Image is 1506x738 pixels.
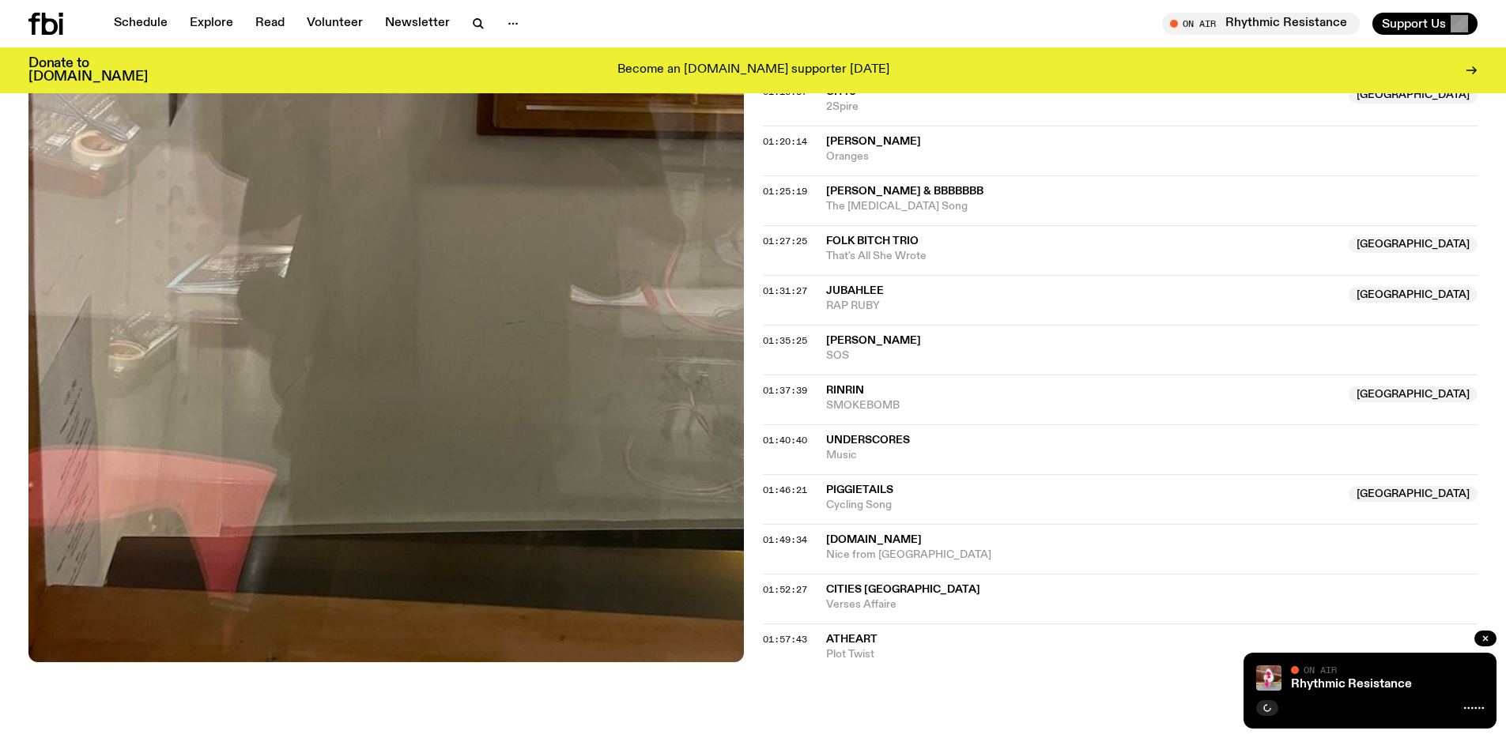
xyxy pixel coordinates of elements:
button: 01:37:39 [763,386,807,395]
button: 01:25:19 [763,187,807,196]
span: [GEOGRAPHIC_DATA] [1349,486,1478,502]
button: On AirRhythmic Resistance [1162,13,1360,35]
span: 01:20:14 [763,135,807,148]
span: On Air [1304,665,1337,675]
span: 01:57:43 [763,633,807,646]
span: RinRin [826,385,864,396]
span: Oranges [826,149,1478,164]
span: 01:25:19 [763,185,807,198]
span: [PERSON_NAME] & BBBBBBB [826,186,983,197]
span: 01:40:40 [763,434,807,446]
button: 01:57:43 [763,635,807,644]
span: [PERSON_NAME] [826,335,921,346]
span: 01:46:21 [763,484,807,496]
span: AtHeart [826,634,878,645]
a: Newsletter [376,13,459,35]
button: 01:52:27 [763,586,807,594]
span: SOS [826,348,1478,363]
span: RAP RUBY [826,299,1340,314]
a: Schedule [104,13,177,35]
span: That's All She Wrote [826,249,1340,264]
span: ch40 [826,86,856,97]
button: 01:35:25 [763,337,807,345]
a: Volunteer [297,13,372,35]
span: 01:49:34 [763,533,807,546]
span: [DOMAIN_NAME] [826,534,922,545]
span: Cities [GEOGRAPHIC_DATA] [826,584,980,595]
button: 01:27:25 [763,237,807,246]
span: Cycling Song [826,498,1340,513]
button: Support Us [1372,13,1478,35]
span: [GEOGRAPHIC_DATA] [1349,386,1478,402]
span: SMOKEBOMB [826,398,1340,413]
span: Music [826,448,1478,463]
span: Underscores [826,435,910,446]
span: [GEOGRAPHIC_DATA] [1349,287,1478,303]
span: 01:35:25 [763,334,807,347]
button: 01:31:27 [763,287,807,296]
button: 01:46:21 [763,486,807,495]
p: Become an [DOMAIN_NAME] supporter [DATE] [617,63,889,77]
span: Verses Affaire [826,597,1478,612]
span: Support Us [1382,17,1446,31]
span: 01:52:27 [763,583,807,596]
button: 01:40:40 [763,436,807,445]
a: Read [246,13,294,35]
span: [GEOGRAPHIC_DATA] [1349,237,1478,253]
span: Nice from [GEOGRAPHIC_DATA] [826,548,1478,563]
button: 01:15:37 [763,88,807,96]
span: [PERSON_NAME] [826,136,921,147]
a: Rhythmic Resistance [1291,678,1412,691]
span: JUBAHLEE [826,285,884,296]
span: 2Spire [826,100,1340,115]
h3: Donate to [DOMAIN_NAME] [28,57,148,84]
span: Piggietails [826,484,893,495]
button: 01:20:14 [763,137,807,146]
img: Attu crouches on gravel in front of a brown wall. They are wearing a white fur coat with a hood, ... [1256,665,1281,691]
span: The [MEDICAL_DATA] Song [826,199,1478,214]
a: Explore [180,13,243,35]
span: [GEOGRAPHIC_DATA] [1349,88,1478,104]
span: 01:37:39 [763,384,807,397]
span: 01:27:25 [763,235,807,247]
button: 01:49:34 [763,536,807,544]
span: Folk Bitch Trio [826,235,919,247]
span: 01:31:27 [763,284,807,297]
span: Plot Twist [826,647,1478,662]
